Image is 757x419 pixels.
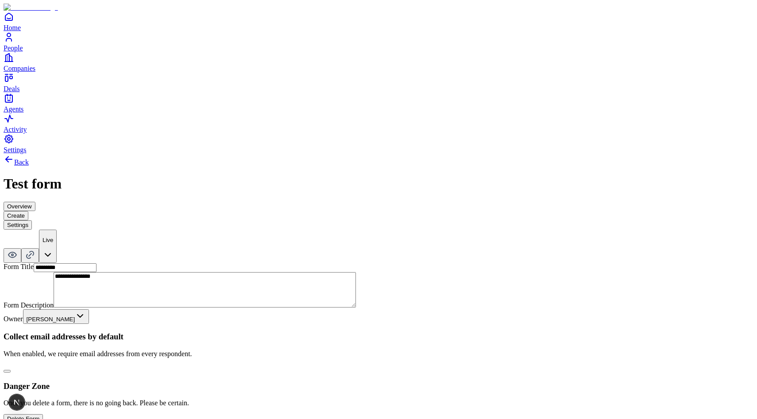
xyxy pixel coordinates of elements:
[4,315,23,323] label: Owner
[4,263,34,270] label: Form Title
[4,134,753,154] a: Settings
[4,65,35,72] span: Companies
[4,85,19,92] span: Deals
[4,52,753,72] a: Companies
[4,158,29,166] a: Back
[4,176,753,192] h1: Test form
[4,381,753,391] h3: Danger Zone
[4,12,753,31] a: Home
[4,113,753,133] a: Activity
[4,211,28,220] button: Create
[4,146,27,154] span: Settings
[4,73,753,92] a: Deals
[4,350,753,358] p: When enabled, we require email addresses from every respondent.
[4,126,27,133] span: Activity
[4,44,23,52] span: People
[4,399,753,407] p: Once you delete a form, there is no going back. Please be certain.
[4,105,23,113] span: Agents
[4,24,21,31] span: Home
[4,32,753,52] a: People
[4,4,58,12] img: Item Brain Logo
[4,93,753,113] a: Agents
[4,202,35,211] button: Overview
[4,301,54,309] label: Form Description
[4,220,32,230] button: Settings
[4,332,753,342] h3: Collect email addresses by default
